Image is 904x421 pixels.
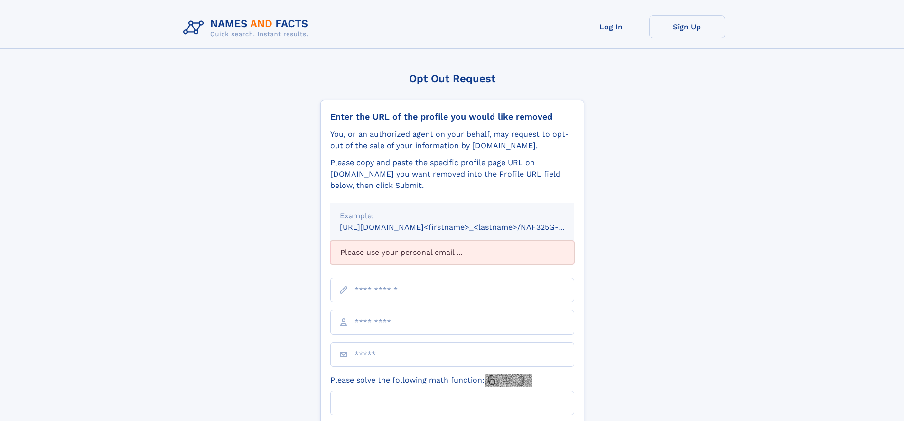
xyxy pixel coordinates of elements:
a: Sign Up [649,15,725,38]
img: Logo Names and Facts [179,15,316,41]
div: Opt Out Request [320,73,584,84]
div: Example: [340,210,565,222]
div: Enter the URL of the profile you would like removed [330,112,574,122]
label: Please solve the following math function: [330,374,532,387]
div: Please use your personal email ... [330,241,574,264]
small: [URL][DOMAIN_NAME]<firstname>_<lastname>/NAF325G-xxxxxxxx [340,223,592,232]
div: You, or an authorized agent on your behalf, may request to opt-out of the sale of your informatio... [330,129,574,151]
a: Log In [573,15,649,38]
div: Please copy and paste the specific profile page URL on [DOMAIN_NAME] you want removed into the Pr... [330,157,574,191]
